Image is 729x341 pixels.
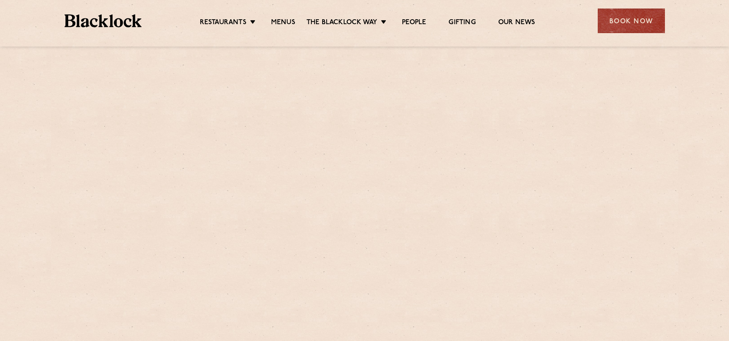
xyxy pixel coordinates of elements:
[200,18,246,28] a: Restaurants
[449,18,475,28] a: Gifting
[306,18,377,28] a: The Blacklock Way
[598,9,665,33] div: Book Now
[271,18,295,28] a: Menus
[65,14,142,27] img: BL_Textured_Logo-footer-cropped.svg
[498,18,535,28] a: Our News
[402,18,426,28] a: People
